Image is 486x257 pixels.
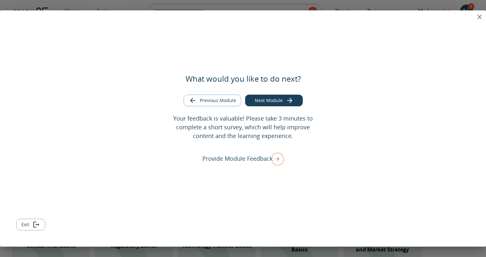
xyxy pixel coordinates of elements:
button: Go to previous module [184,95,241,107]
button: Exit module [16,219,45,231]
div: Provide Module Feedback [202,150,284,167]
button: close [473,10,486,23]
button: Go to next module [245,95,303,107]
h5: What would you like to do next? [186,74,301,84]
img: right arrow [268,150,284,167]
p: Provide Module Feedback [202,154,273,163]
p: Your feedback is valuable! Please take 3 minutes to complete a short survey, which will help impr... [170,114,316,140]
